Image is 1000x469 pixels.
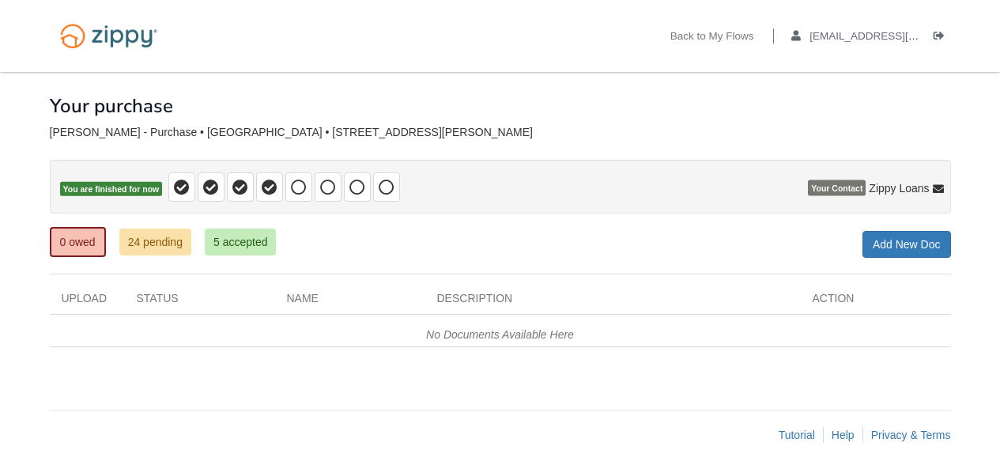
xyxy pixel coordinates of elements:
a: Add New Doc [862,231,951,258]
div: Action [801,290,951,314]
span: Your Contact [808,180,866,196]
div: Name [275,290,425,314]
div: [PERSON_NAME] - Purchase • [GEOGRAPHIC_DATA] • [STREET_ADDRESS][PERSON_NAME] [50,126,951,139]
img: Logo [50,16,168,56]
span: aaboley88@icloud.com [809,30,991,42]
div: Status [125,290,275,314]
a: Log out [934,30,951,46]
div: Upload [50,290,125,314]
h1: Your purchase [50,96,173,116]
div: Description [425,290,801,314]
a: Help [832,429,855,441]
a: 5 accepted [205,229,277,255]
span: You are finished for now [60,182,163,197]
a: 0 owed [50,227,106,257]
a: edit profile [791,30,991,46]
span: Zippy Loans [869,180,929,196]
a: 24 pending [119,229,191,255]
em: No Documents Available Here [426,328,574,341]
a: Tutorial [779,429,815,441]
a: Back to My Flows [670,30,754,46]
a: Privacy & Terms [871,429,951,441]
